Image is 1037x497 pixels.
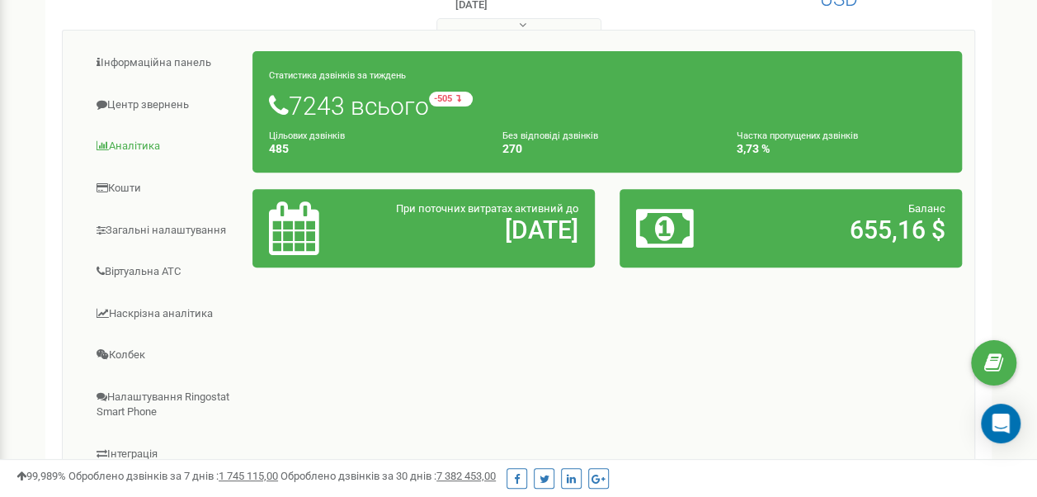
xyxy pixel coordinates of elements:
h4: 3,73 % [737,143,945,155]
a: Налаштування Ringostat Smart Phone [75,377,253,433]
div: Open Intercom Messenger [981,404,1021,443]
a: Загальні налаштування [75,211,253,251]
a: Аналiтика [75,126,253,167]
span: Оброблено дзвінків за 30 днів : [280,470,496,482]
h1: 7243 всього [269,92,945,120]
h2: 655,16 $ [747,216,945,244]
u: 1 745 115,00 [219,470,278,482]
small: Статистика дзвінків за тиждень [269,70,406,81]
h4: 485 [269,143,478,155]
small: -505 [429,92,473,106]
a: Кошти [75,168,253,209]
small: Без відповіді дзвінків [502,130,597,141]
span: Баланс [908,202,945,215]
span: Оброблено дзвінків за 7 днів : [68,470,278,482]
a: Центр звернень [75,85,253,125]
a: Інтеграція [75,434,253,475]
a: Колбек [75,335,253,376]
a: Наскрізна аналітика [75,294,253,334]
small: Частка пропущених дзвінків [737,130,858,141]
h4: 270 [502,143,711,155]
small: Цільових дзвінків [269,130,345,141]
u: 7 382 453,00 [436,470,496,482]
span: 99,989% [16,470,66,482]
h2: [DATE] [380,216,578,244]
a: Віртуальна АТС [75,252,253,292]
span: При поточних витратах активний до [396,202,578,215]
a: Інформаційна панель [75,43,253,83]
